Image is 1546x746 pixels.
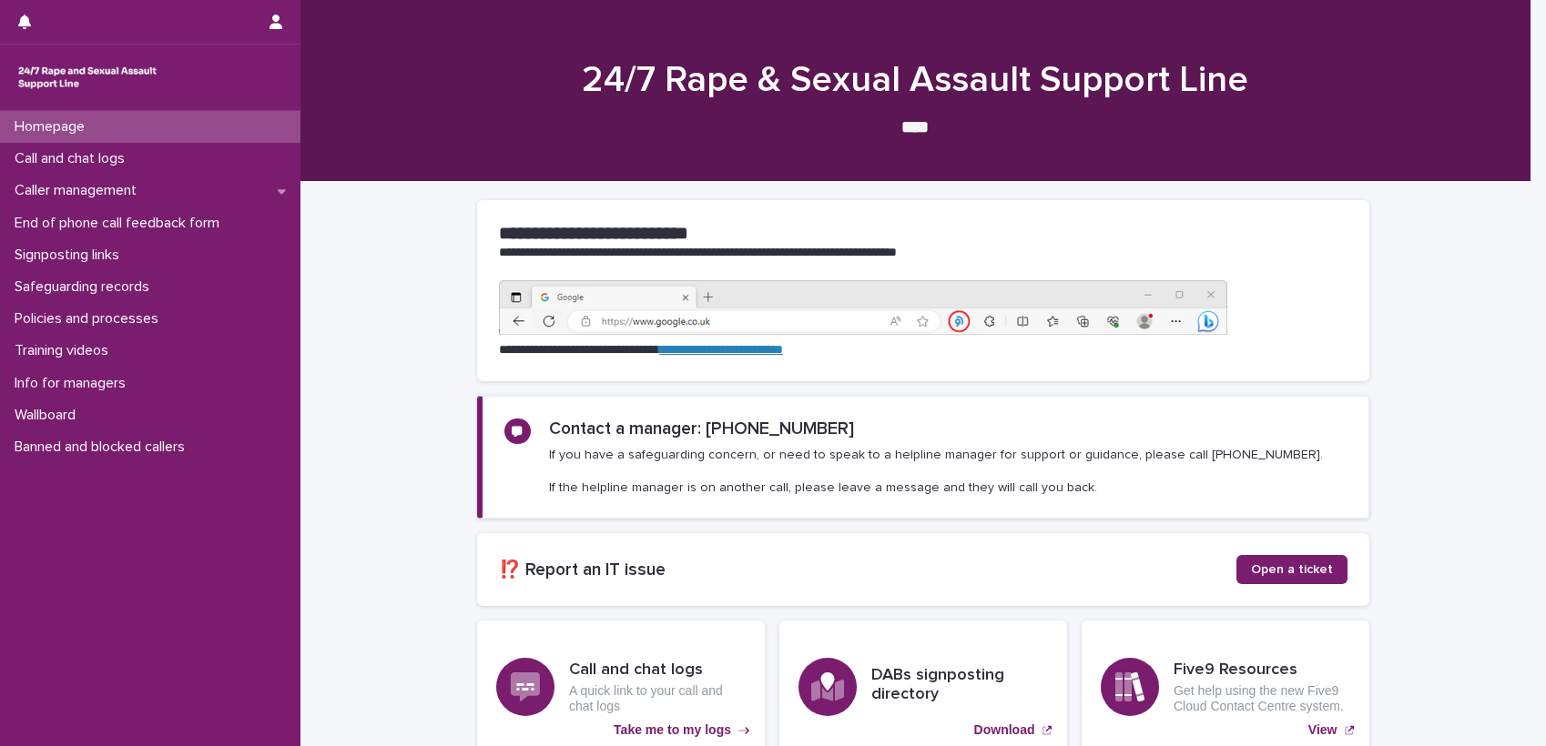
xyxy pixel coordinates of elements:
img: rhQMoQhaT3yELyF149Cw [15,59,160,96]
p: A quick link to your call and chat logs [569,683,746,714]
p: Take me to my logs [614,722,731,738]
p: Signposting links [7,247,134,264]
h3: Call and chat logs [569,660,746,680]
p: Training videos [7,342,123,359]
p: End of phone call feedback form [7,215,234,232]
p: View [1308,722,1337,738]
p: Wallboard [7,407,90,424]
img: https%3A%2F%2Fcdn.document360.io%2F0deca9d6-0dac-4e56-9e8f-8d9979bfce0e%2FImages%2FDocumentation%... [499,280,1227,335]
h2: Contact a manager: [PHONE_NUMBER] [549,418,854,439]
p: If you have a safeguarding concern, or need to speak to a helpline manager for support or guidanc... [549,447,1323,497]
p: Download [974,722,1035,738]
p: Call and chat logs [7,150,139,167]
p: Homepage [7,118,99,136]
h3: DABs signposting directory [871,666,1048,705]
span: Open a ticket [1251,563,1333,576]
p: Banned and blocked callers [7,439,199,456]
h2: ⁉️ Report an IT issue [499,559,1236,580]
p: Get help using the new Five9 Cloud Contact Centre system. [1174,683,1350,714]
p: Caller management [7,182,151,199]
p: Policies and processes [7,310,173,328]
h1: 24/7 Rape & Sexual Assault Support Line [469,58,1361,102]
h3: Five9 Resources [1174,660,1350,680]
a: Open a ticket [1236,555,1348,584]
p: Safeguarding records [7,278,164,296]
p: Info for managers [7,375,140,392]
